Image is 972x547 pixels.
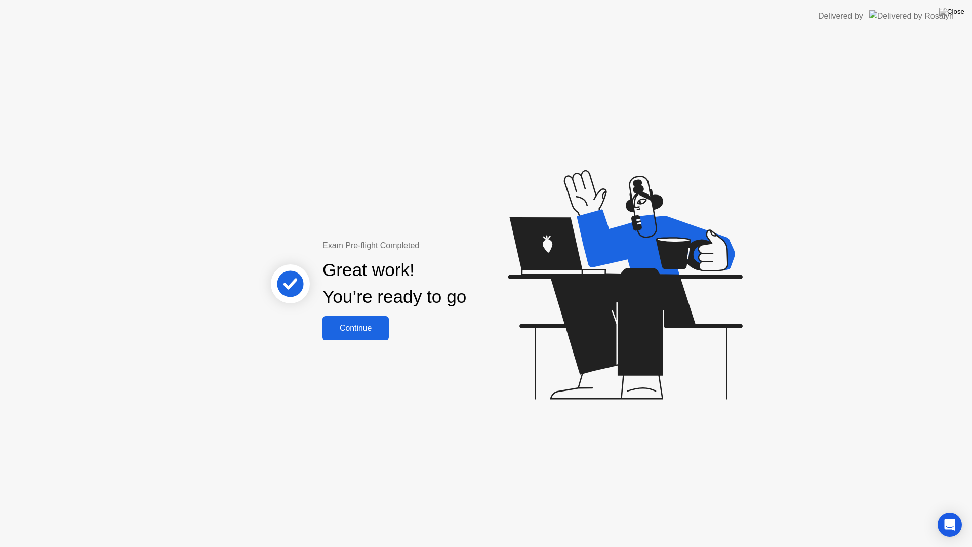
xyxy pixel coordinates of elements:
div: Open Intercom Messenger [938,513,962,537]
div: Great work! You’re ready to go [322,257,466,310]
div: Delivered by [818,10,863,22]
div: Continue [326,324,386,333]
img: Delivered by Rosalyn [869,10,954,22]
img: Close [939,8,964,16]
button: Continue [322,316,389,340]
div: Exam Pre-flight Completed [322,240,532,252]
